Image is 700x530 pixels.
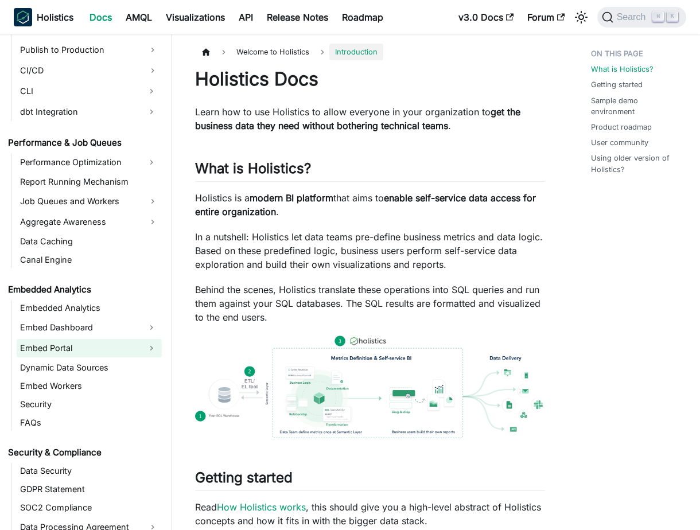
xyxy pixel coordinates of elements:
[17,339,141,357] a: Embed Portal
[195,44,217,60] a: Home page
[141,82,162,100] button: Expand sidebar category 'CLI'
[17,61,162,80] a: CI/CD
[17,396,162,412] a: Security
[5,445,162,461] a: Security & Compliance
[195,336,545,438] img: How Holistics fits in your Data Stack
[231,44,315,60] span: Welcome to Holistics
[329,44,383,60] span: Introduction
[37,10,73,24] b: Holistics
[591,79,643,90] a: Getting started
[591,137,648,148] a: User community
[195,469,545,491] h2: Getting started
[591,153,682,174] a: Using older version of Holistics?
[195,105,545,132] p: Learn how to use Holistics to allow everyone in your organization to .
[17,192,162,211] a: Job Queues and Workers
[17,360,162,376] a: Dynamic Data Sources
[119,8,159,26] a: AMQL
[452,8,520,26] a: v3.0 Docs
[613,12,653,22] span: Search
[217,501,306,513] a: How Holistics works
[652,11,664,22] kbd: ⌘
[17,500,162,516] a: SOC2 Compliance
[17,252,162,268] a: Canal Engine
[17,300,162,316] a: Embedded Analytics
[195,500,545,528] p: Read , this should give you a high-level abstract of Holistics concepts and how it fits in with t...
[195,283,545,324] p: Behind the scenes, Holistics translate these operations into SQL queries and run them against you...
[141,103,162,121] button: Expand sidebar category 'dbt Integration'
[195,191,545,219] p: Holistics is a that aims to .
[14,8,73,26] a: HolisticsHolistics
[232,8,260,26] a: API
[17,481,162,497] a: GDPR Statement
[572,8,590,26] button: Switch between dark and light mode (currently light mode)
[17,82,141,100] a: CLI
[17,463,162,479] a: Data Security
[5,135,162,151] a: Performance & Job Queues
[260,8,335,26] a: Release Notes
[520,8,571,26] a: Forum
[17,415,162,431] a: FAQs
[195,68,545,91] h1: Holistics Docs
[17,103,141,121] a: dbt Integration
[195,230,545,271] p: In a nutshell: Holistics let data teams pre-define business metrics and data logic. Based on thes...
[14,8,32,26] img: Holistics
[17,174,162,190] a: Report Running Mechanism
[17,153,141,172] a: Performance Optimization
[17,41,162,59] a: Publish to Production
[141,318,162,337] button: Expand sidebar category 'Embed Dashboard'
[141,153,162,172] button: Expand sidebar category 'Performance Optimization'
[667,11,678,22] kbd: K
[141,339,162,357] button: Expand sidebar category 'Embed Portal'
[591,122,652,132] a: Product roadmap
[5,282,162,298] a: Embedded Analytics
[195,160,545,182] h2: What is Holistics?
[335,8,390,26] a: Roadmap
[195,44,545,60] nav: Breadcrumbs
[17,233,162,250] a: Data Caching
[597,7,686,28] button: Search (Command+K)
[17,318,141,337] a: Embed Dashboard
[591,64,654,75] a: What is Holistics?
[591,95,682,117] a: Sample demo environment
[83,8,119,26] a: Docs
[250,192,333,204] strong: modern BI platform
[17,213,162,231] a: Aggregate Awareness
[17,378,162,394] a: Embed Workers
[159,8,232,26] a: Visualizations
